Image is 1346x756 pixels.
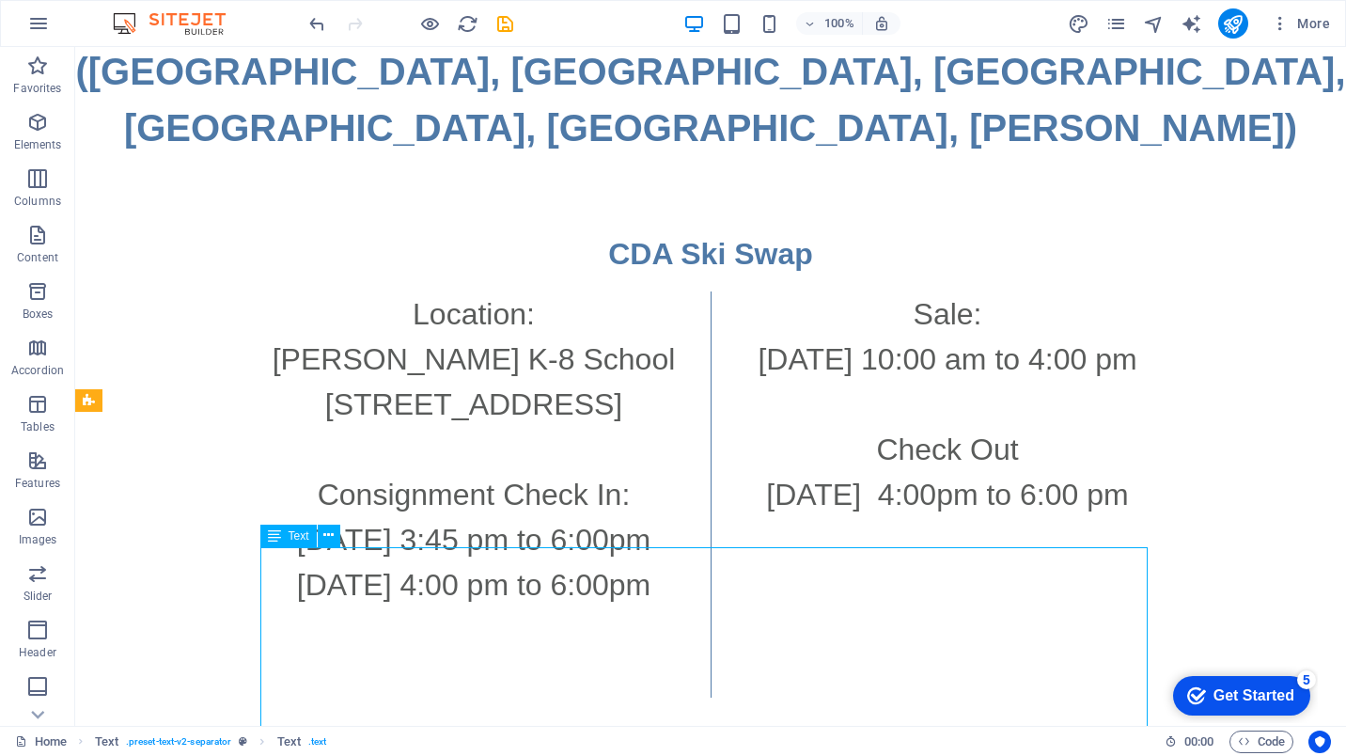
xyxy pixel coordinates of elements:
[1308,731,1331,753] button: Usercentrics
[1271,14,1330,33] span: More
[1068,13,1089,35] i: Design (Ctrl+Alt+Y)
[824,12,854,35] h6: 100%
[139,4,158,23] div: 5
[456,12,478,35] button: reload
[1181,12,1203,35] button: text_generator
[239,736,247,747] i: This element is a customizable preset
[277,731,301,753] span: Click to select. Double-click to edit
[1105,12,1128,35] button: pages
[11,363,64,378] p: Accordion
[19,532,57,547] p: Images
[1197,734,1200,748] span: :
[17,250,58,265] p: Content
[1184,731,1213,753] span: 00 00
[95,731,118,753] span: Click to select. Double-click to edit
[493,12,516,35] button: save
[305,12,328,35] button: undo
[1165,731,1214,753] h6: Session time
[796,12,863,35] button: 100%
[1105,13,1127,35] i: Pages (Ctrl+Alt+S)
[14,194,61,209] p: Columns
[21,419,55,434] p: Tables
[13,81,61,96] p: Favorites
[23,589,53,604] p: Slider
[126,731,231,753] span: . preset-text-v2-separator
[1218,8,1248,39] button: publish
[308,731,326,753] span: . text
[1222,13,1244,35] i: Publish
[1143,12,1166,35] button: navigator
[15,731,67,753] a: Click to cancel selection. Double-click to open Pages
[289,530,309,542] span: Text
[306,13,328,35] i: Undo: Edit headline (Ctrl+Z)
[1229,731,1293,753] button: Code
[15,9,152,49] div: Get Started 5 items remaining, 0% complete
[23,307,54,322] p: Boxes
[21,701,55,717] p: Footer
[1068,12,1090,35] button: design
[1263,8,1338,39] button: More
[873,15,890,32] i: On resize automatically adjust zoom level to fit chosen device.
[14,137,62,152] p: Elements
[108,12,249,35] img: Editor Logo
[1181,13,1202,35] i: AI Writer
[1143,13,1165,35] i: Navigator
[95,731,327,753] nav: breadcrumb
[494,13,516,35] i: Save (Ctrl+S)
[1238,731,1285,753] span: Code
[19,645,56,660] p: Header
[55,21,136,38] div: Get Started
[457,13,478,35] i: Reload page
[15,476,60,491] p: Features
